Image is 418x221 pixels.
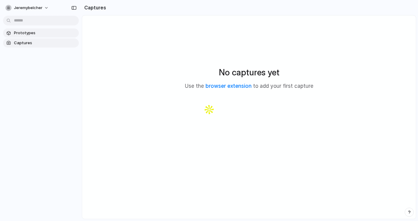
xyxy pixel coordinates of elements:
h2: Captures [82,4,106,11]
span: Prototypes [14,30,76,36]
span: Captures [14,40,76,46]
h2: No captures yet [219,66,279,79]
a: Prototypes [3,28,79,38]
span: jeremybelcher [14,5,42,11]
p: Use the to add your first capture [185,82,313,90]
button: jeremybelcher [3,3,52,13]
a: Captures [3,38,79,48]
a: browser extension [206,83,252,89]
